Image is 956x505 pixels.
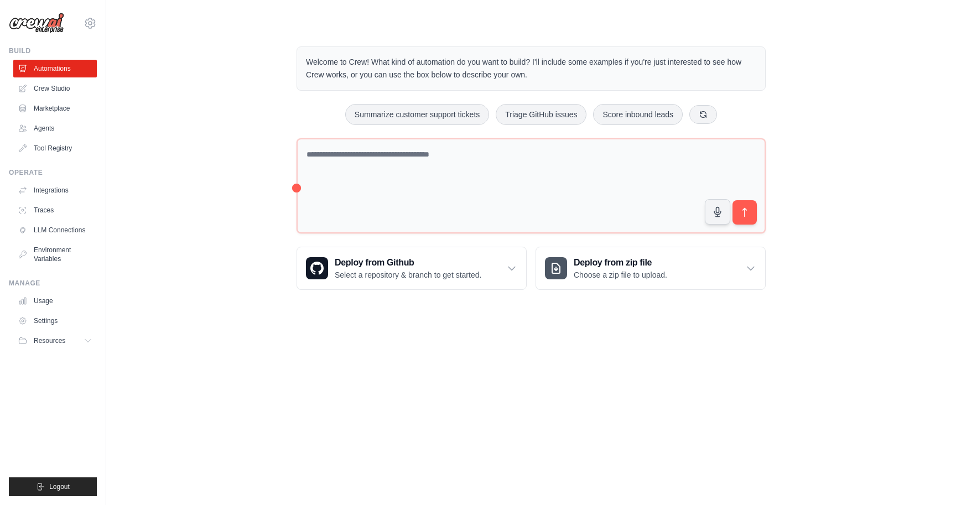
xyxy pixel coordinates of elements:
[49,482,70,491] span: Logout
[306,56,756,81] p: Welcome to Crew! What kind of automation do you want to build? I'll include some examples if you'...
[9,168,97,177] div: Operate
[13,312,97,330] a: Settings
[496,104,586,125] button: Triage GitHub issues
[9,279,97,288] div: Manage
[574,256,667,269] h3: Deploy from zip file
[13,100,97,117] a: Marketplace
[13,332,97,350] button: Resources
[335,256,481,269] h3: Deploy from Github
[9,13,64,34] img: Logo
[9,46,97,55] div: Build
[13,241,97,268] a: Environment Variables
[13,80,97,97] a: Crew Studio
[13,181,97,199] a: Integrations
[13,60,97,77] a: Automations
[13,292,97,310] a: Usage
[13,139,97,157] a: Tool Registry
[13,119,97,137] a: Agents
[345,104,489,125] button: Summarize customer support tickets
[574,269,667,280] p: Choose a zip file to upload.
[13,221,97,239] a: LLM Connections
[335,269,481,280] p: Select a repository & branch to get started.
[593,104,683,125] button: Score inbound leads
[13,201,97,219] a: Traces
[9,477,97,496] button: Logout
[34,336,65,345] span: Resources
